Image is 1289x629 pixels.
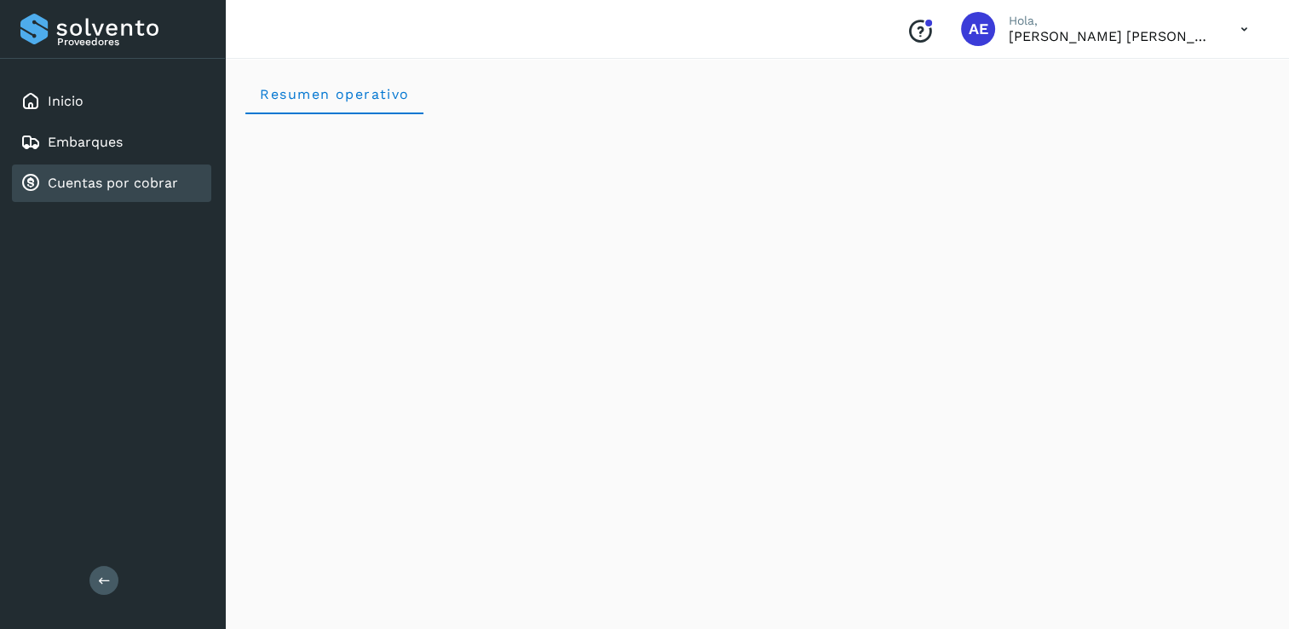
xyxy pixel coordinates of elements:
[12,164,211,202] div: Cuentas por cobrar
[1009,14,1213,28] p: Hola,
[48,175,178,191] a: Cuentas por cobrar
[12,124,211,161] div: Embarques
[48,134,123,150] a: Embarques
[259,86,410,102] span: Resumen operativo
[12,83,211,120] div: Inicio
[1009,28,1213,44] p: AARON EDUARDO GOMEZ ULLOA
[57,36,204,48] p: Proveedores
[48,93,83,109] a: Inicio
